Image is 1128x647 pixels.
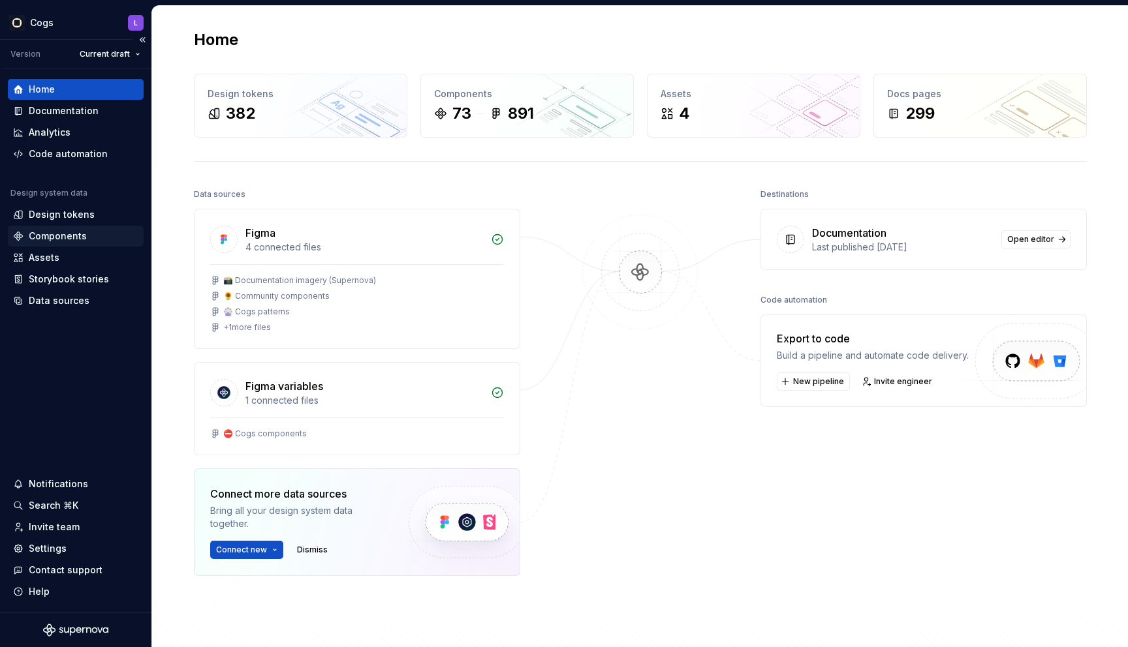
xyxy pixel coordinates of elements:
[777,331,969,346] div: Export to code
[29,104,99,117] div: Documentation
[873,74,1087,138] a: Docs pages299
[8,581,144,602] button: Help
[760,185,809,203] div: Destinations
[194,29,238,50] h2: Home
[74,45,146,63] button: Current draft
[8,100,144,121] a: Documentation
[793,376,844,387] span: New pipeline
[10,188,87,198] div: Design system data
[10,49,40,59] div: Version
[1007,234,1054,245] span: Open editor
[30,16,54,29] div: Cogs
[8,269,144,290] a: Storybook stories
[8,290,144,311] a: Data sources
[9,15,25,31] img: 293001da-8814-4710-858c-a22b548e5d5c.png
[1001,230,1071,248] a: Open editor
[777,372,850,391] button: New pipeline
[29,542,67,555] div: Settings
[647,74,860,138] a: Assets4
[29,294,89,307] div: Data sources
[223,291,330,301] div: 🌻 Community components
[508,103,534,124] div: 891
[80,49,130,59] span: Current draft
[3,8,149,37] button: CogsL
[905,103,935,124] div: 299
[245,241,483,254] div: 4 connected files
[8,560,144,580] button: Contact support
[858,372,938,391] a: Invite engineer
[194,74,407,138] a: Design tokens382
[297,545,328,555] span: Dismiss
[874,376,932,387] span: Invite engineer
[245,378,323,394] div: Figma variables
[29,251,59,264] div: Assets
[812,225,886,241] div: Documentation
[8,495,144,516] button: Search ⌘K
[194,362,520,455] a: Figma variables1 connected files⛔️ Cogs components
[661,87,847,100] div: Assets
[29,477,88,490] div: Notifications
[8,122,144,143] a: Analytics
[29,499,78,512] div: Search ⌘K
[133,31,151,49] button: Collapse sidebar
[8,79,144,100] a: Home
[245,394,483,407] div: 1 connected files
[8,474,144,494] button: Notifications
[223,429,307,439] div: ⛔️ Cogs components
[8,204,144,225] a: Design tokens
[29,208,95,221] div: Design tokens
[216,545,267,555] span: Connect new
[777,349,969,362] div: Build a pipeline and automate code delivery.
[452,103,471,124] div: 73
[434,87,620,100] div: Components
[223,322,271,333] div: + 1 more files
[8,517,144,537] a: Invite team
[223,275,376,286] div: 📸 Documentation imagery (Supernova)
[210,504,386,530] div: Bring all your design system data together.
[420,74,634,138] a: Components73891
[8,247,144,268] a: Assets
[43,624,108,637] svg: Supernova Logo
[210,486,386,502] div: Connect more data sources
[29,520,80,534] div: Invite team
[29,83,55,96] div: Home
[29,230,87,243] div: Components
[29,126,70,139] div: Analytics
[134,18,138,28] div: L
[760,291,827,309] div: Code automation
[194,209,520,349] a: Figma4 connected files📸 Documentation imagery (Supernova)🌻 Community components🎡 Cogs patterns+1m...
[29,585,50,598] div: Help
[194,185,245,203] div: Data sources
[223,307,290,317] div: 🎡 Cogs patterns
[812,241,994,254] div: Last published [DATE]
[29,273,109,286] div: Storybook stories
[291,541,334,559] button: Dismiss
[226,103,255,124] div: 382
[8,538,144,559] a: Settings
[210,541,283,559] button: Connect new
[8,226,144,247] a: Components
[8,143,144,164] a: Code automation
[29,564,102,577] div: Contact support
[208,87,394,100] div: Design tokens
[679,103,690,124] div: 4
[29,147,108,160] div: Code automation
[245,225,275,241] div: Figma
[887,87,1073,100] div: Docs pages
